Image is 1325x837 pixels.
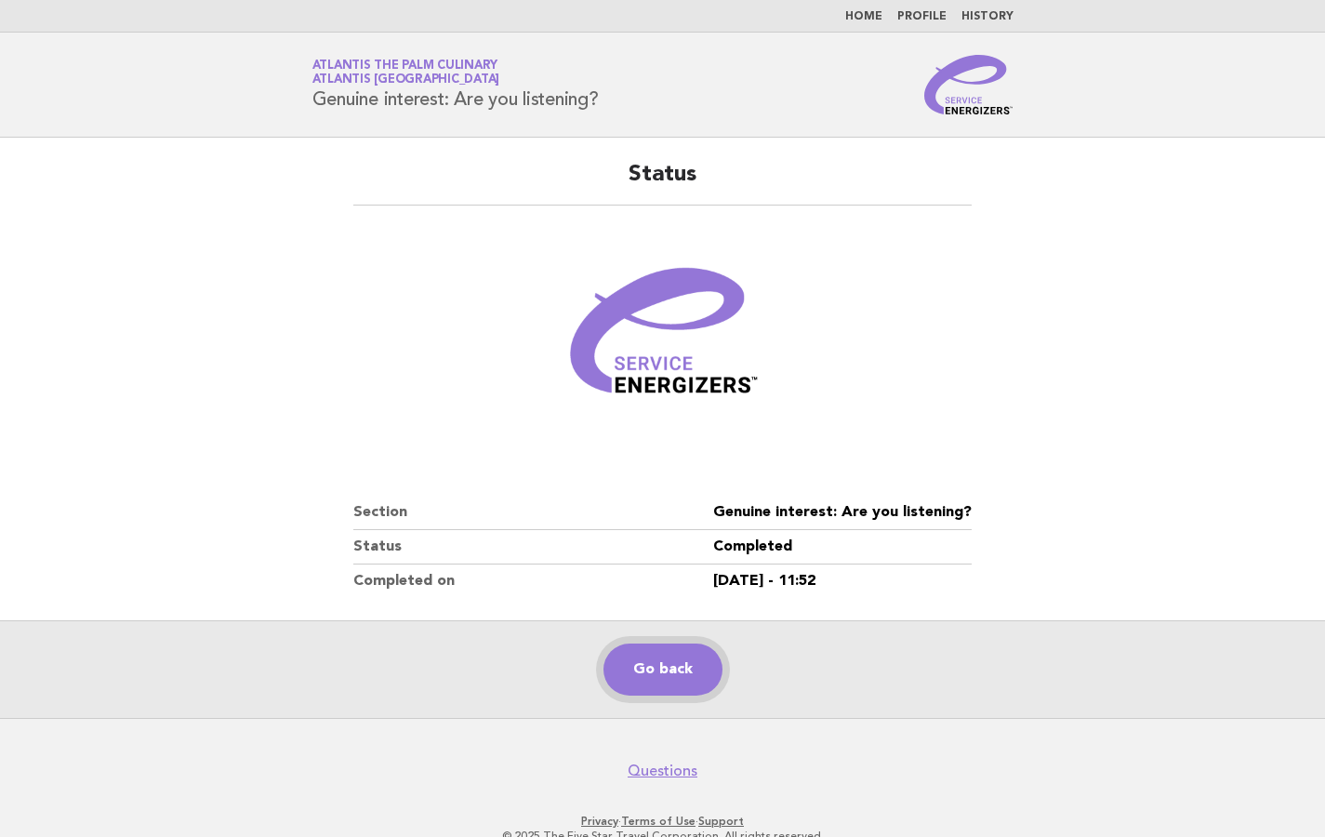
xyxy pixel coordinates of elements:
[924,55,1014,114] img: Service Energizers
[961,11,1014,22] a: History
[621,815,696,828] a: Terms of Use
[698,815,744,828] a: Support
[897,11,947,22] a: Profile
[628,762,697,780] a: Questions
[713,565,972,598] dd: [DATE] - 11:52
[94,814,1232,829] p: · ·
[312,74,500,86] span: Atlantis [GEOGRAPHIC_DATA]
[353,160,972,206] h2: Status
[713,530,972,565] dd: Completed
[353,496,713,530] dt: Section
[581,815,618,828] a: Privacy
[845,11,882,22] a: Home
[551,228,775,451] img: Verified
[312,60,500,86] a: Atlantis The Palm CulinaryAtlantis [GEOGRAPHIC_DATA]
[603,644,722,696] a: Go back
[353,530,713,565] dt: Status
[713,496,972,530] dd: Genuine interest: Are you listening?
[353,565,713,598] dt: Completed on
[312,60,599,109] h1: Genuine interest: Are you listening?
